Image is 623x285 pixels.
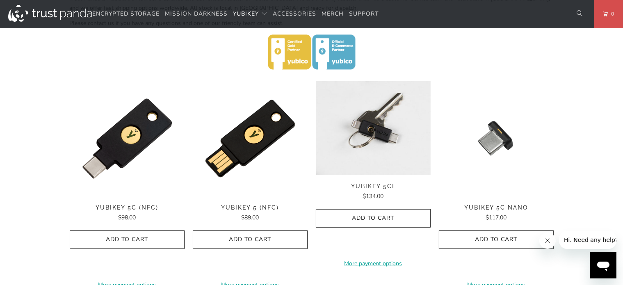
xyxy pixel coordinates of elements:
[70,230,185,249] button: Add to Cart
[349,10,379,18] span: Support
[92,5,160,24] a: Encrypted Storage
[324,215,422,222] span: Add to Cart
[92,5,379,24] nav: Translation missing: en.navigation.header.main_nav
[201,236,299,243] span: Add to Cart
[316,183,431,190] span: YubiKey 5Ci
[439,204,554,222] a: YubiKey 5C Nano $117.00
[447,236,545,243] span: Add to Cart
[165,10,228,18] span: Mission Darkness
[78,236,176,243] span: Add to Cart
[70,81,185,196] a: YubiKey 5C (NFC) - Trust Panda YubiKey 5C (NFC) - Trust Panda
[193,81,308,196] a: YubiKey 5 (NFC) - Trust Panda YubiKey 5 (NFC) - Trust Panda
[322,10,344,18] span: Merch
[439,81,554,196] a: YubiKey 5C Nano - Trust Panda YubiKey 5C Nano - Trust Panda
[5,6,59,12] span: Hi. Need any help?
[316,183,431,201] a: YubiKey 5Ci $134.00
[273,5,316,24] a: Accessories
[233,5,267,24] summary: YubiKey
[193,204,308,211] span: YubiKey 5 (NFC)
[8,5,92,22] img: Trust Panda Australia
[70,81,185,196] img: YubiKey 5C (NFC) - Trust Panda
[193,81,308,196] img: YubiKey 5 (NFC) - Trust Panda
[70,204,185,211] span: YubiKey 5C (NFC)
[316,81,431,175] img: YubiKey 5Ci - Trust Panda
[273,10,316,18] span: Accessories
[316,209,431,228] button: Add to Cart
[165,5,228,24] a: Mission Darkness
[241,214,259,221] span: $89.00
[590,252,616,278] iframe: Button to launch messaging window
[486,214,507,221] span: $117.00
[539,233,556,249] iframe: Close message
[316,81,431,175] a: YubiKey 5Ci - Trust Panda YubiKey 5Ci - Trust Panda
[322,5,344,24] a: Merch
[439,230,554,249] button: Add to Cart
[316,259,431,268] a: More payment options
[70,204,185,222] a: YubiKey 5C (NFC) $98.00
[608,9,614,18] span: 0
[233,10,259,18] span: YubiKey
[193,230,308,249] button: Add to Cart
[193,204,308,222] a: YubiKey 5 (NFC) $89.00
[363,192,383,200] span: $134.00
[349,5,379,24] a: Support
[559,231,616,249] iframe: Message from company
[439,81,554,196] img: YubiKey 5C Nano - Trust Panda
[118,214,136,221] span: $98.00
[439,204,554,211] span: YubiKey 5C Nano
[92,10,160,18] span: Encrypted Storage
